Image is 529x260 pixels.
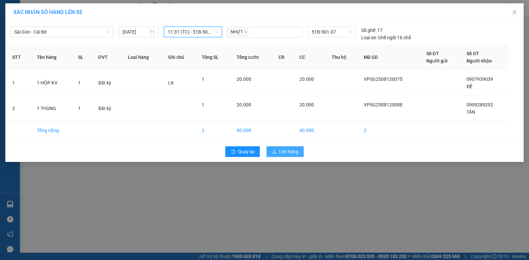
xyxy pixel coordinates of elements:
[237,76,251,82] span: 20.000
[361,27,382,34] div: 17
[361,34,411,41] div: Ghế ngồi 16 chỗ
[326,45,359,70] th: Thu hộ
[73,45,93,70] th: SL
[426,58,448,64] span: Người gửi
[93,96,123,121] td: Bất kỳ
[7,45,32,70] th: STT
[7,70,32,96] td: 1
[467,84,473,89] span: ĐỀ
[467,58,492,64] span: Người nhận
[467,76,493,82] span: 0907939039
[202,102,204,107] span: 1
[238,148,255,155] span: Quay lại
[273,45,294,70] th: CR
[123,45,162,70] th: Loại hàng
[14,27,109,37] span: Sài Gòn - Cái Bè
[266,146,304,157] button: uploadLên hàng
[426,51,439,56] span: Số ĐT
[229,28,248,36] span: NHỰT
[272,149,276,155] span: upload
[225,146,260,157] button: rollbackQuay lại
[202,76,204,82] span: 1
[32,70,73,96] td: 1 HỘP KV
[123,28,149,36] input: 12/08/2025
[467,109,475,115] span: TÂN
[294,121,326,140] td: 40.000
[512,10,517,15] span: close
[13,9,82,15] span: XÁC NHẬN SỐ HÀNG LÊN XE
[93,70,123,96] td: Bất kỳ
[93,45,123,70] th: ĐVT
[361,34,377,41] span: Loại xe:
[32,121,73,140] td: Tổng cộng
[196,121,231,140] td: 2
[7,96,32,121] td: 2
[78,80,81,85] span: 1
[78,106,81,111] span: 1
[32,45,73,70] th: Tên hàng
[294,45,326,70] th: CC
[299,102,314,107] span: 20.000
[231,149,235,155] span: rollback
[359,121,421,140] td: 2
[299,76,314,82] span: 20.000
[237,102,251,107] span: 20.000
[505,3,524,22] button: Close
[32,96,73,121] td: 1 THÙNG
[467,102,493,107] span: 0909289292
[359,45,421,70] th: Mã GD
[196,45,231,70] th: Tổng SL
[163,45,196,70] th: Ghi chú
[168,27,218,37] span: 11:31 (TC) - 51B-501.07
[467,51,479,56] span: Số ĐT
[231,45,273,70] th: Tổng cước
[364,76,402,82] span: VPSG2508120075
[312,27,352,37] span: 51B-501.07
[244,30,247,34] span: close
[231,121,273,140] td: 40.000
[279,148,298,155] span: Lên hàng
[361,27,376,34] span: Số ghế:
[168,80,174,85] span: LK
[364,102,402,107] span: VPSG2508120088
